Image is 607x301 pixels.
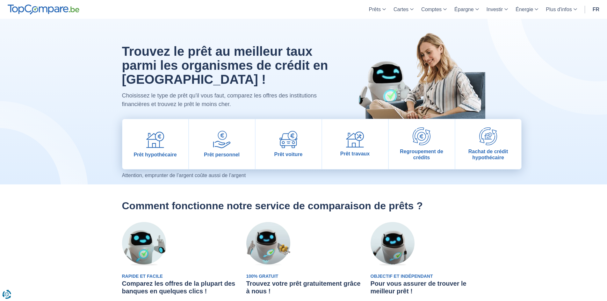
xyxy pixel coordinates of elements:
[122,280,237,295] h3: Comparez les offres de la plupart des banques en quelques clics !
[274,151,303,157] span: Prêt voiture
[246,222,290,266] img: 100% Gratuit
[479,127,497,145] img: Rachat de crédit hypothécaire
[122,274,163,279] span: Rapide et Facile
[371,222,415,266] img: Objectif et Indépendant
[389,119,455,169] a: Regroupement de crédits
[346,132,364,148] img: Prêt travaux
[122,200,485,212] h2: Comment fonctionne notre service de comparaison de prêts ?
[122,91,330,109] p: Choisissez le type de prêt qu'il vous faut, comparez les offres des institutions financières et t...
[122,222,166,266] img: Rapide et Facile
[345,19,485,141] img: image-hero
[213,131,231,148] img: Prêt personnel
[256,119,322,169] a: Prêt voiture
[458,148,519,161] span: Rachat de crédit hypothécaire
[246,280,361,295] h3: Trouvez votre prêt gratuitement grâce à nous !
[322,119,388,169] a: Prêt travaux
[340,151,370,157] span: Prêt travaux
[371,280,485,295] h3: Pour vous assurer de trouver le meilleur prêt !
[8,4,79,15] img: TopCompare
[134,152,177,158] span: Prêt hypothécaire
[122,119,188,169] a: Prêt hypothécaire
[246,274,278,279] span: 100% Gratuit
[122,44,330,86] h1: Trouvez le prêt au meilleur taux parmi les organismes de crédit en [GEOGRAPHIC_DATA] !
[189,119,255,169] a: Prêt personnel
[391,148,452,161] span: Regroupement de crédits
[146,131,164,148] img: Prêt hypothécaire
[371,274,433,279] span: Objectif et Indépendant
[413,127,430,145] img: Regroupement de crédits
[455,119,521,169] a: Rachat de crédit hypothécaire
[279,131,297,148] img: Prêt voiture
[204,152,240,158] span: Prêt personnel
